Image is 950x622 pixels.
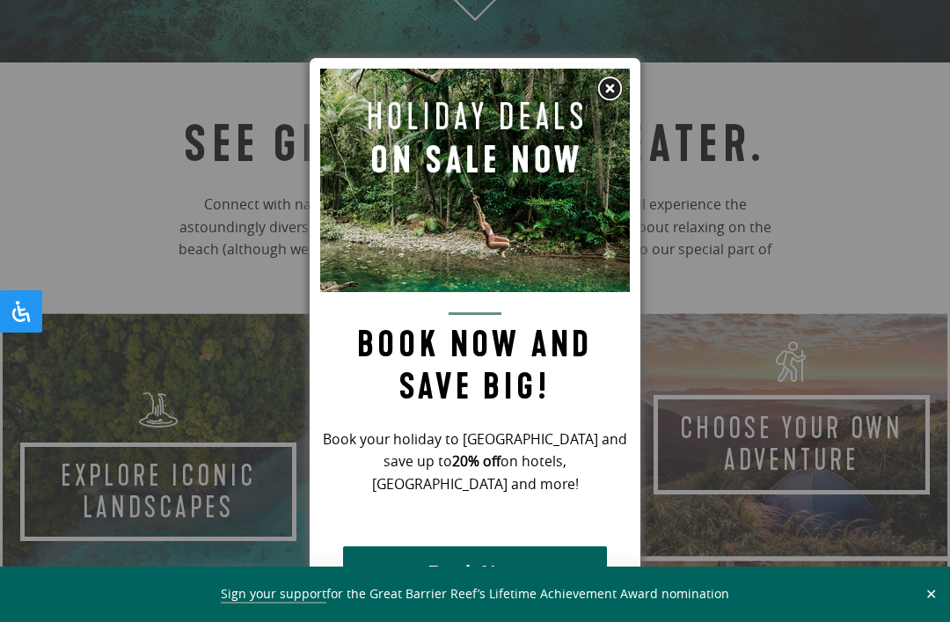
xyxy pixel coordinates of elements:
[320,428,630,496] p: Book your holiday to [GEOGRAPHIC_DATA] and save up to on hotels, [GEOGRAPHIC_DATA] and more!
[320,312,630,408] h2: Book now and save big!
[596,76,623,102] img: Close
[921,586,941,602] button: Close
[452,451,501,471] strong: 20% off
[221,585,729,604] span: for the Great Barrier Reef’s Lifetime Achievement Award nomination
[320,69,630,292] img: Pop up image for Holiday Packages
[343,546,607,599] button: Book Now
[11,301,32,322] svg: Open Accessibility Panel
[221,585,326,604] a: Sign your support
